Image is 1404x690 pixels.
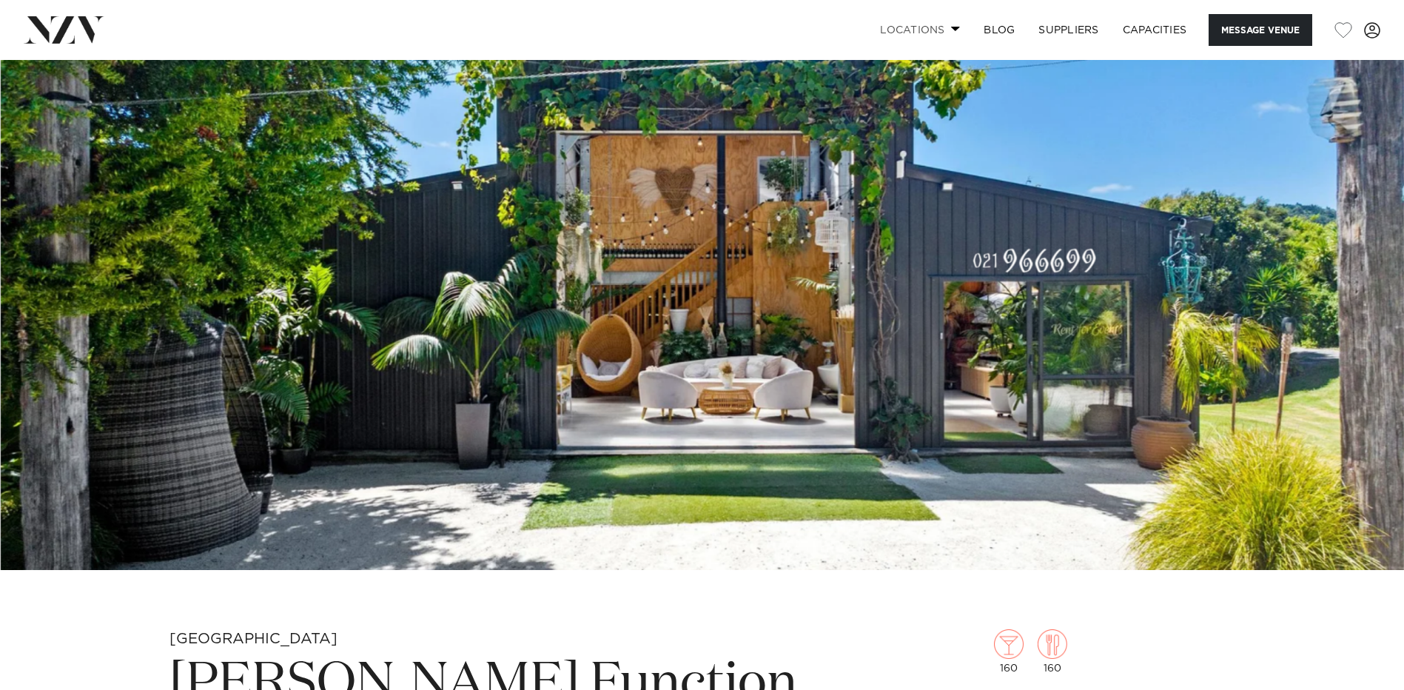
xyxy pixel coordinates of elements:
[994,629,1024,659] img: cocktail.png
[24,16,104,43] img: nzv-logo.png
[169,632,337,646] small: [GEOGRAPHIC_DATA]
[868,14,972,46] a: Locations
[1038,629,1067,659] img: dining.png
[994,629,1024,674] div: 160
[1111,14,1199,46] a: Capacities
[1209,14,1312,46] button: Message Venue
[1027,14,1110,46] a: SUPPLIERS
[972,14,1027,46] a: BLOG
[1038,629,1067,674] div: 160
